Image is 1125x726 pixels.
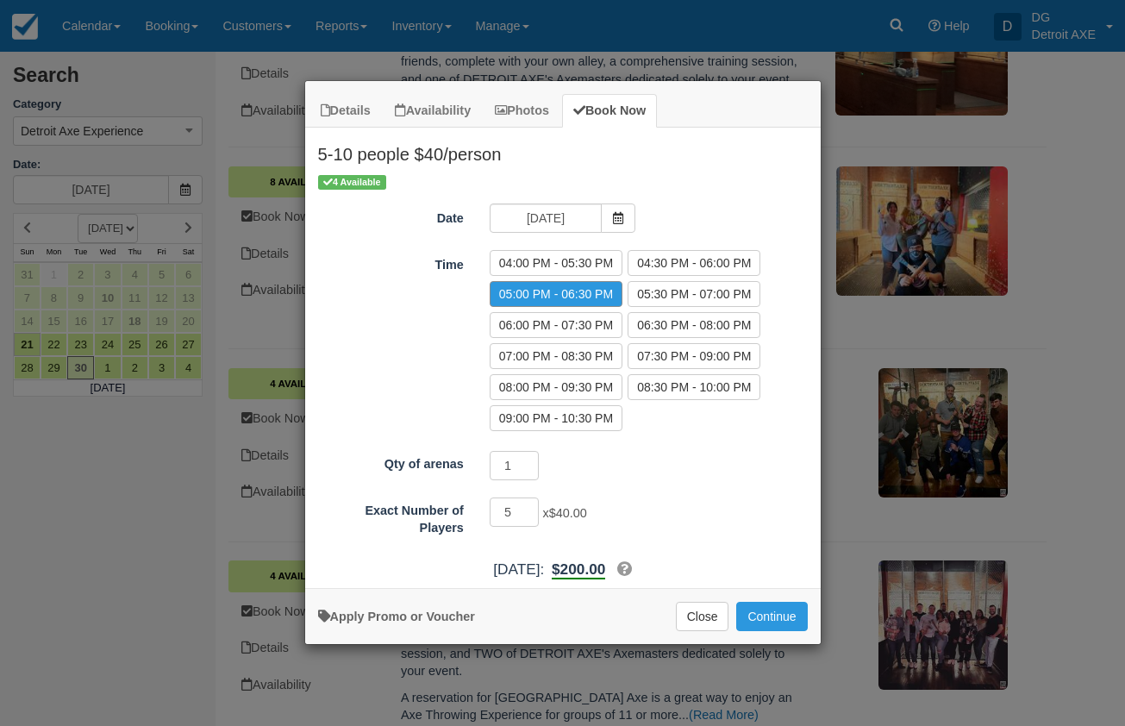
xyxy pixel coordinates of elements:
[628,343,760,369] label: 07:30 PM - 09:00 PM
[549,506,587,520] span: $40.00
[318,610,475,623] a: Apply Voucher
[305,203,477,228] label: Date
[628,250,760,276] label: 04:30 PM - 06:00 PM
[490,312,622,338] label: 06:00 PM - 07:30 PM
[490,281,622,307] label: 05:00 PM - 06:30 PM
[490,343,622,369] label: 07:00 PM - 08:30 PM
[490,451,540,480] input: Qty of arenas
[305,559,821,580] div: [DATE]:
[309,94,382,128] a: Details
[490,405,622,431] label: 09:00 PM - 10:30 PM
[552,560,605,578] span: $200.00
[490,250,622,276] label: 04:00 PM - 05:30 PM
[305,250,477,274] label: Time
[562,94,657,128] a: Book Now
[305,496,477,537] label: Exact Number of Players
[542,506,586,520] span: x
[736,602,807,631] button: Add to Booking
[305,128,821,580] div: Item Modal
[628,374,760,400] label: 08:30 PM - 10:00 PM
[384,94,482,128] a: Availability
[305,449,477,473] label: Qty of arenas
[490,498,540,527] input: Exact Number of Players
[490,374,622,400] label: 08:00 PM - 09:30 PM
[318,175,386,190] span: 4 Available
[628,312,760,338] label: 06:30 PM - 08:00 PM
[305,128,821,172] h2: 5-10 people $40/person
[628,281,760,307] label: 05:30 PM - 07:00 PM
[676,602,729,631] button: Close
[484,94,560,128] a: Photos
